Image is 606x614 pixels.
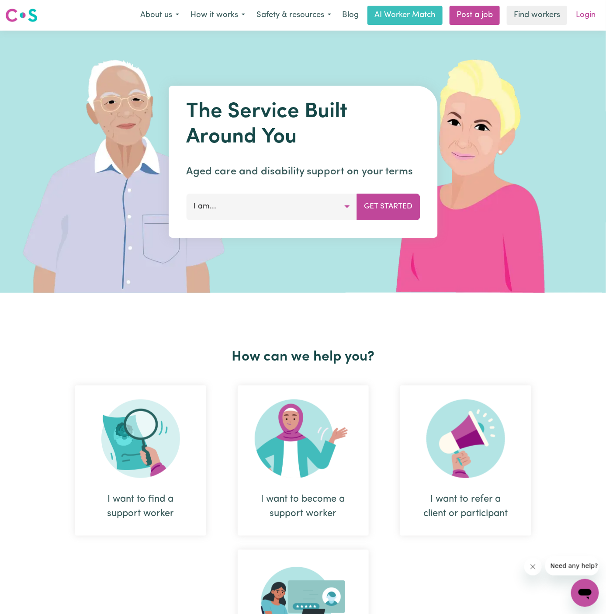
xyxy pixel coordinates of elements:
[450,6,500,25] a: Post a job
[5,5,38,25] a: Careseekers logo
[400,385,531,536] div: I want to refer a client or participant
[185,6,251,24] button: How it works
[255,399,352,478] img: Become Worker
[357,194,420,220] button: Get Started
[96,492,185,521] div: I want to find a support worker
[367,6,443,25] a: AI Worker Match
[186,194,357,220] button: I am...
[59,349,547,365] h2: How can we help you?
[421,492,510,521] div: I want to refer a client or participant
[75,385,206,536] div: I want to find a support worker
[101,399,180,478] img: Search
[426,399,505,478] img: Refer
[186,100,420,150] h1: The Service Built Around You
[545,556,599,576] iframe: Message from company
[571,579,599,607] iframe: Button to launch messaging window
[259,492,348,521] div: I want to become a support worker
[251,6,337,24] button: Safety & resources
[238,385,369,536] div: I want to become a support worker
[337,6,364,25] a: Blog
[571,6,601,25] a: Login
[186,164,420,180] p: Aged care and disability support on your terms
[524,558,542,576] iframe: Close message
[135,6,185,24] button: About us
[5,7,38,23] img: Careseekers logo
[507,6,567,25] a: Find workers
